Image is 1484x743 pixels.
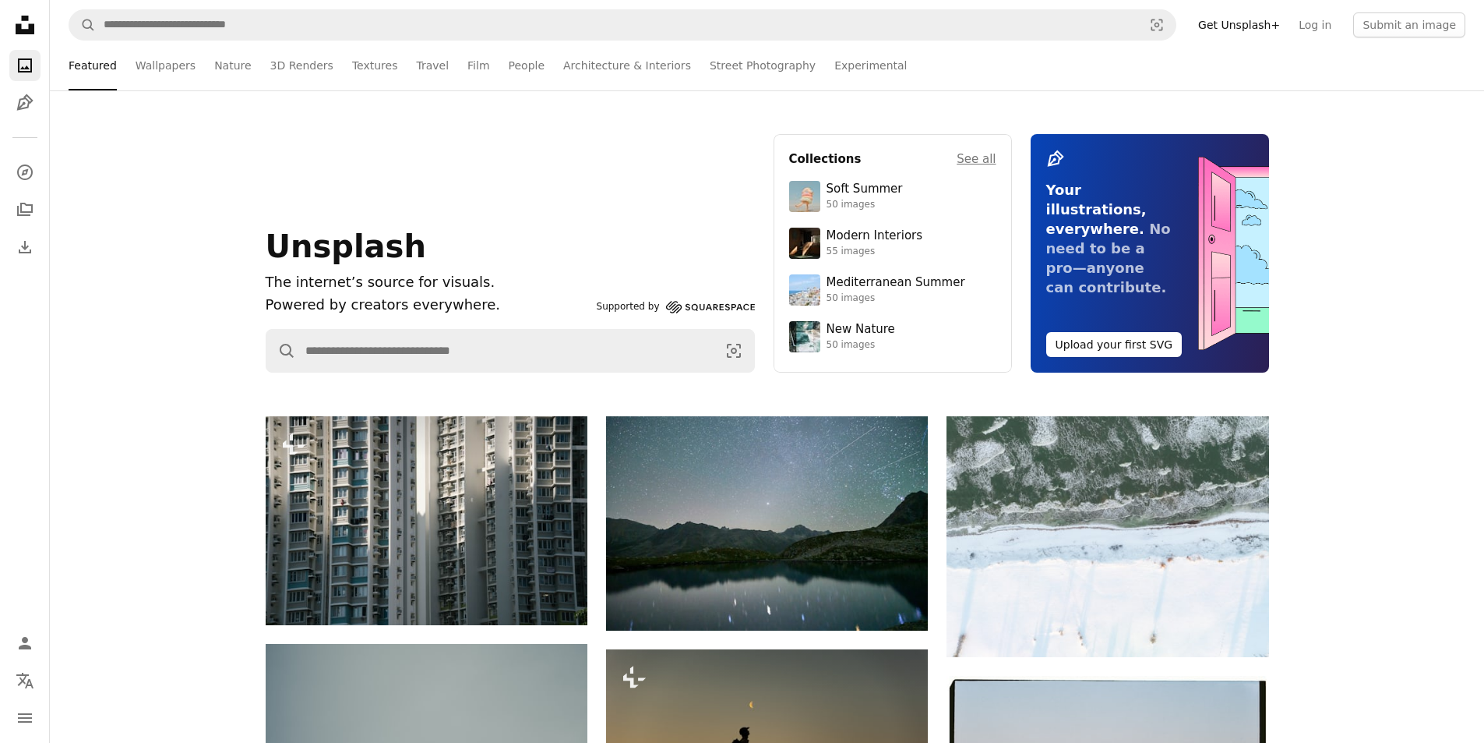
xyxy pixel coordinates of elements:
div: 50 images [827,199,903,211]
h1: The internet’s source for visuals. [266,271,590,294]
h4: Collections [789,150,862,168]
a: Collections [9,194,41,225]
a: Film [467,41,489,90]
button: Visual search [714,330,754,372]
a: 3D Renders [270,41,333,90]
span: No need to be a pro—anyone can contribute. [1046,221,1171,295]
a: Travel [416,41,449,90]
a: Tall apartment buildings with many windows and balconies. [266,513,587,527]
a: Nature [214,41,251,90]
a: Log in / Sign up [9,628,41,659]
a: Illustrations [9,87,41,119]
img: Tall apartment buildings with many windows and balconies. [266,416,587,625]
a: Photos [9,50,41,81]
a: Wallpapers [136,41,196,90]
button: Search Unsplash [69,10,96,40]
a: New Nature50 images [789,321,996,352]
p: Powered by creators everywhere. [266,294,590,317]
button: Upload your first SVG [1046,332,1183,357]
div: 50 images [827,292,965,305]
a: Snow covered landscape with frozen water [946,529,1268,543]
a: Starry night sky over a calm mountain lake [606,516,928,530]
img: premium_photo-1755037089989-422ee333aef9 [789,321,820,352]
a: People [509,41,545,90]
div: Soft Summer [827,182,903,197]
img: Starry night sky over a calm mountain lake [606,416,928,631]
a: Get Unsplash+ [1189,12,1289,37]
span: Unsplash [266,228,426,264]
button: Language [9,665,41,696]
button: Visual search [1138,10,1176,40]
button: Submit an image [1353,12,1465,37]
a: Log in [1289,12,1341,37]
img: premium_photo-1688410049290-d7394cc7d5df [789,274,820,306]
a: Architecture & Interiors [563,41,691,90]
div: Mediterranean Summer [827,275,965,291]
a: Textures [352,41,398,90]
div: 55 images [827,246,923,258]
a: Supported by [597,298,755,317]
div: 50 images [827,339,895,352]
form: Find visuals sitewide [69,9,1176,41]
a: Download History [9,232,41,263]
button: Menu [9,702,41,734]
form: Find visuals sitewide [266,329,755,373]
a: See all [957,150,996,168]
span: Your illustrations, everywhere. [1046,182,1147,237]
a: Street Photography [710,41,816,90]
img: Snow covered landscape with frozen water [946,416,1268,657]
img: premium_photo-1749544311043-3a6a0c8d54af [789,181,820,212]
a: Mediterranean Summer50 images [789,274,996,306]
a: Explore [9,157,41,188]
img: premium_photo-1747189286942-bc91257a2e39 [789,228,820,259]
a: Modern Interiors55 images [789,228,996,259]
a: Soft Summer50 images [789,181,996,212]
a: Experimental [834,41,907,90]
div: New Nature [827,322,895,338]
button: Search Unsplash [266,330,296,372]
div: Modern Interiors [827,228,923,244]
